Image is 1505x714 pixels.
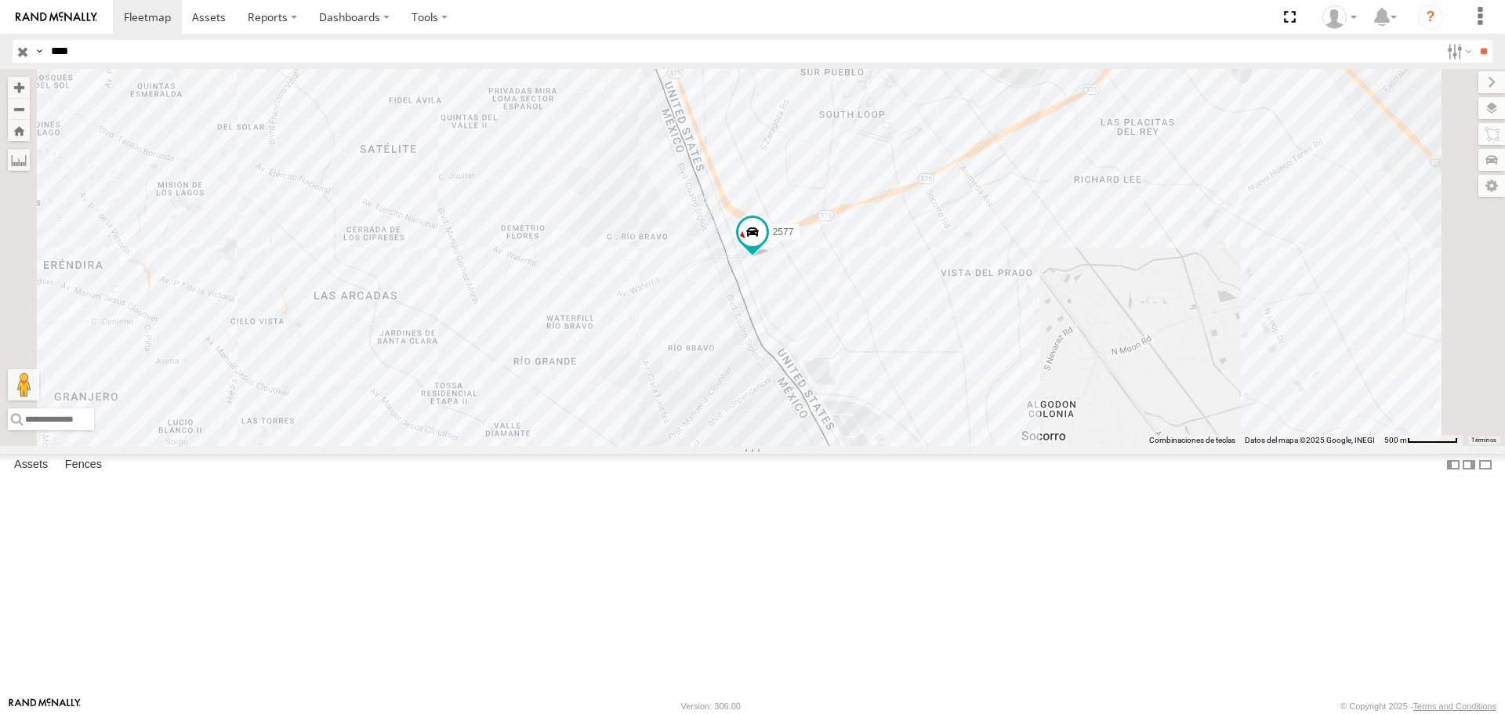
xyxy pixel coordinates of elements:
button: Escala del mapa: 500 m por 61 píxeles [1380,435,1463,446]
span: 500 m [1384,436,1407,444]
a: Términos (se abre en una nueva pestaña) [1471,437,1496,443]
button: Zoom in [8,77,30,98]
div: Version: 306.00 [681,701,741,711]
div: © Copyright 2025 - [1340,701,1496,711]
label: Measure [8,149,30,171]
label: Hide Summary Table [1478,454,1493,477]
button: Combinaciones de teclas [1149,435,1235,446]
label: Dock Summary Table to the Right [1461,454,1477,477]
label: Assets [6,455,56,477]
button: Zoom out [8,98,30,120]
a: Visit our Website [9,698,81,714]
label: Dock Summary Table to the Left [1445,454,1461,477]
button: Zoom Home [8,120,30,141]
div: carolina herrera [1317,5,1362,29]
button: Arrastra al hombrecito al mapa para abrir Street View [8,369,39,400]
label: Search Query [33,40,45,63]
a: Terms and Conditions [1413,701,1496,711]
span: Datos del mapa ©2025 Google, INEGI [1245,436,1375,444]
i: ? [1418,5,1443,30]
label: Map Settings [1478,175,1505,197]
img: rand-logo.svg [16,12,97,23]
label: Fences [57,455,110,477]
label: Search Filter Options [1441,40,1474,63]
span: 2577 [773,227,794,237]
